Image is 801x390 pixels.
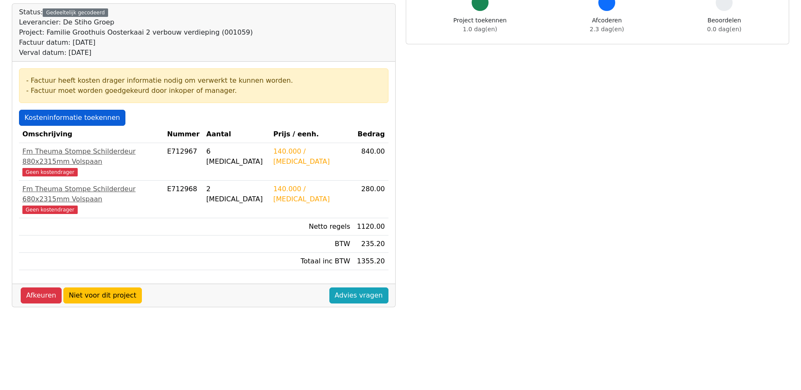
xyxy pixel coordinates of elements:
[353,143,388,181] td: 840.00
[19,38,253,48] div: Factuur datum: [DATE]
[270,218,353,236] td: Netto regels
[590,16,624,34] div: Afcoderen
[19,126,164,143] th: Omschrijving
[353,236,388,253] td: 235.20
[22,184,160,204] div: Fm Theuma Stompe Schilderdeur 680x2315mm Volspaan
[206,146,267,167] div: 6 [MEDICAL_DATA]
[270,253,353,270] td: Totaal inc BTW
[203,126,270,143] th: Aantal
[329,287,388,303] a: Advies vragen
[43,8,108,17] div: Gedeeltelijk gecodeerd
[164,181,203,218] td: E712968
[22,206,78,214] span: Geen kostendrager
[19,110,125,126] a: Kosteninformatie toekennen
[19,48,253,58] div: Verval datum: [DATE]
[353,126,388,143] th: Bedrag
[19,27,253,38] div: Project: Familie Groothuis Oosterkaai 2 verbouw verdieping (001059)
[22,168,78,176] span: Geen kostendrager
[26,76,381,86] div: - Factuur heeft kosten drager informatie nodig om verwerkt te kunnen worden.
[19,7,253,58] div: Status:
[273,184,350,204] div: 140.000 / [MEDICAL_DATA]
[707,16,741,34] div: Beoordelen
[63,287,142,303] a: Niet voor dit project
[22,184,160,214] a: Fm Theuma Stompe Schilderdeur 680x2315mm VolspaanGeen kostendrager
[463,26,497,32] span: 1.0 dag(en)
[22,146,160,177] a: Fm Theuma Stompe Schilderdeur 880x2315mm VolspaanGeen kostendrager
[270,236,353,253] td: BTW
[453,16,507,34] div: Project toekennen
[19,17,253,27] div: Leverancier: De Stiho Groep
[21,287,62,303] a: Afkeuren
[353,218,388,236] td: 1120.00
[273,146,350,167] div: 140.000 / [MEDICAL_DATA]
[164,143,203,181] td: E712967
[270,126,353,143] th: Prijs / eenh.
[22,146,160,167] div: Fm Theuma Stompe Schilderdeur 880x2315mm Volspaan
[26,86,381,96] div: - Factuur moet worden goedgekeurd door inkoper of manager.
[353,181,388,218] td: 280.00
[353,253,388,270] td: 1355.20
[590,26,624,32] span: 2.3 dag(en)
[707,26,741,32] span: 0.0 dag(en)
[206,184,267,204] div: 2 [MEDICAL_DATA]
[164,126,203,143] th: Nummer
